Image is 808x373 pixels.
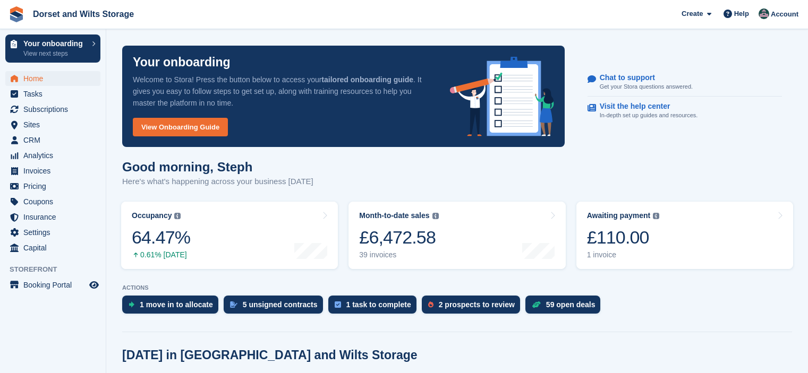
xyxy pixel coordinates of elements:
[576,202,793,269] a: Awaiting payment £110.00 1 invoice
[5,117,100,132] a: menu
[121,202,338,269] a: Occupancy 64.47% 0.61% [DATE]
[359,211,429,220] div: Month-to-date sales
[600,111,698,120] p: In-depth set up guides and resources.
[23,210,87,224] span: Insurance
[346,300,411,309] div: 1 task to complete
[133,56,231,68] p: Your onboarding
[23,133,87,148] span: CRM
[450,57,554,136] img: onboarding-info-6c161a55d2c0e0a8cae90662b2fe09162a5109e8cc188191df67fb4f79e88e88.svg
[5,163,100,178] a: menu
[682,8,703,19] span: Create
[23,102,87,117] span: Subscriptions
[132,227,190,248] div: 64.47%
[23,277,87,292] span: Booking Portal
[600,73,684,82] p: Chat to support
[5,71,100,86] a: menu
[422,296,525,319] a: 2 prospects to review
[133,74,433,109] p: Welcome to Stora! Press the button below to access your . It gives you easy to follow steps to ge...
[5,277,100,292] a: menu
[23,240,87,255] span: Capital
[428,301,433,308] img: prospect-51fa495bee0391a8d652442698ab0144808aea92771e9ea1ae160a38d050c398.svg
[587,250,660,259] div: 1 invoice
[10,264,106,275] span: Storefront
[359,227,438,248] div: £6,472.58
[546,300,596,309] div: 59 open deals
[122,348,418,362] h2: [DATE] in [GEOGRAPHIC_DATA] and Wilts Storage
[5,133,100,148] a: menu
[321,75,413,84] strong: tailored onboarding guide
[600,82,693,91] p: Get your Stora questions answered.
[243,300,318,309] div: 5 unsigned contracts
[23,179,87,194] span: Pricing
[224,296,328,319] a: 5 unsigned contracts
[5,194,100,209] a: menu
[439,300,515,309] div: 2 prospects to review
[132,250,190,259] div: 0.61% [DATE]
[771,9,798,20] span: Account
[5,210,100,224] a: menu
[525,296,606,319] a: 59 open deals
[23,163,87,178] span: Invoices
[23,148,87,163] span: Analytics
[5,240,100,255] a: menu
[23,71,87,86] span: Home
[359,250,438,259] div: 39 invoices
[122,284,792,291] p: ACTIONS
[133,118,228,136] a: View Onboarding Guide
[734,8,749,19] span: Help
[5,34,100,63] a: Your onboarding View next steps
[532,301,541,308] img: deal-1b604bf984904fb50ccaf53a9ad4b4a5d6e5aea283cecdc64d6e3604feb123c2.svg
[88,279,100,291] a: Preview store
[8,6,24,22] img: stora-icon-8386f47178a22dfd0bd8f6a31ec36ba5ce8667c1dd55bd0f319d3a0aa187defe.svg
[348,202,565,269] a: Month-to-date sales £6,472.58 39 invoices
[5,86,100,101] a: menu
[129,301,134,308] img: move_ins_to_allocate_icon-fdf77a2bb77ea45bf5b3d319d69a93e2d87916cf1d5bf7949dd705db3b84f3ca.svg
[432,213,439,219] img: icon-info-grey-7440780725fd019a000dd9b08b2336e03edf1995a4989e88bcd33f0948082b44.svg
[230,301,237,308] img: contract_signature_icon-13c848040528278c33f63329250d36e43548de30e8caae1d1a13099fd9432cc5.svg
[587,211,651,220] div: Awaiting payment
[588,97,782,125] a: Visit the help center In-depth set up guides and resources.
[29,5,138,23] a: Dorset and Wilts Storage
[132,211,172,220] div: Occupancy
[759,8,769,19] img: Steph Chick
[600,102,690,111] p: Visit the help center
[5,225,100,240] a: menu
[653,213,659,219] img: icon-info-grey-7440780725fd019a000dd9b08b2336e03edf1995a4989e88bcd33f0948082b44.svg
[122,160,313,174] h1: Good morning, Steph
[23,225,87,240] span: Settings
[588,68,782,97] a: Chat to support Get your Stora questions answered.
[174,213,181,219] img: icon-info-grey-7440780725fd019a000dd9b08b2336e03edf1995a4989e88bcd33f0948082b44.svg
[587,227,660,248] div: £110.00
[23,86,87,101] span: Tasks
[23,117,87,132] span: Sites
[5,179,100,194] a: menu
[23,40,87,47] p: Your onboarding
[335,301,341,308] img: task-75834270c22a3079a89374b754ae025e5fb1db73e45f91037f5363f120a921f8.svg
[23,49,87,58] p: View next steps
[122,176,313,188] p: Here's what's happening across your business [DATE]
[140,300,213,309] div: 1 move in to allocate
[5,148,100,163] a: menu
[23,194,87,209] span: Coupons
[5,102,100,117] a: menu
[122,296,224,319] a: 1 move in to allocate
[328,296,422,319] a: 1 task to complete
